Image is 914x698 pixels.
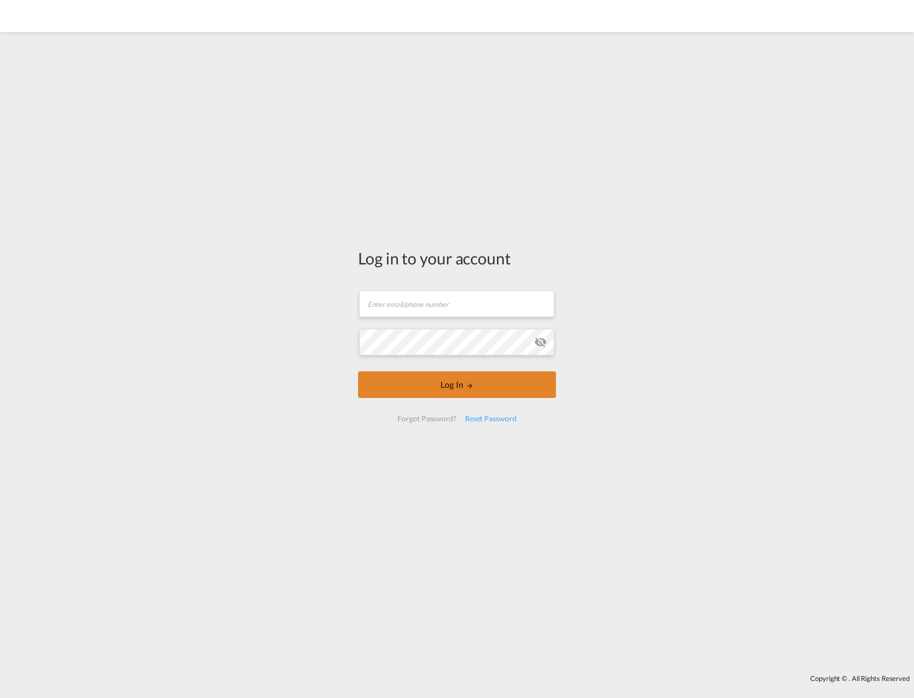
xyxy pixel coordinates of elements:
[534,336,547,348] md-icon: icon-eye-off
[359,290,554,317] input: Enter email/phone number
[358,247,556,269] div: Log in to your account
[461,409,521,428] div: Reset Password
[393,409,460,428] div: Forgot Password?
[358,371,556,398] button: LOGIN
